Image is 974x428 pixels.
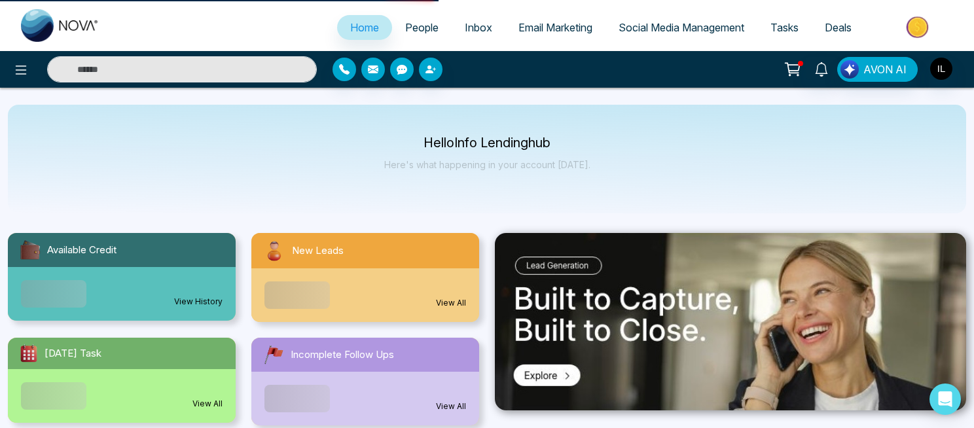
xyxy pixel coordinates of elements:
[840,60,859,79] img: Lead Flow
[518,21,592,34] span: Email Marketing
[292,243,344,259] span: New Leads
[384,159,590,170] p: Here's what happening in your account [DATE].
[757,15,812,40] a: Tasks
[770,21,799,34] span: Tasks
[505,15,605,40] a: Email Marketing
[871,12,966,42] img: Market-place.gif
[930,58,952,80] img: User Avatar
[436,297,466,309] a: View All
[262,238,287,263] img: newLeads.svg
[619,21,744,34] span: Social Media Management
[243,338,487,425] a: Incomplete Follow UpsView All
[436,401,466,412] a: View All
[465,21,492,34] span: Inbox
[18,238,42,262] img: availableCredit.svg
[243,233,487,322] a: New LeadsView All
[350,21,379,34] span: Home
[174,296,223,308] a: View History
[291,348,394,363] span: Incomplete Follow Ups
[262,343,285,366] img: followUps.svg
[45,346,101,361] span: [DATE] Task
[825,21,852,34] span: Deals
[384,137,590,149] p: Hello Info Lendinghub
[863,62,907,77] span: AVON AI
[929,383,961,415] div: Open Intercom Messenger
[192,398,223,410] a: View All
[47,243,117,258] span: Available Credit
[18,343,39,364] img: todayTask.svg
[337,15,392,40] a: Home
[405,21,439,34] span: People
[812,15,865,40] a: Deals
[605,15,757,40] a: Social Media Management
[452,15,505,40] a: Inbox
[21,9,99,42] img: Nova CRM Logo
[392,15,452,40] a: People
[495,233,966,410] img: .
[837,57,918,82] button: AVON AI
